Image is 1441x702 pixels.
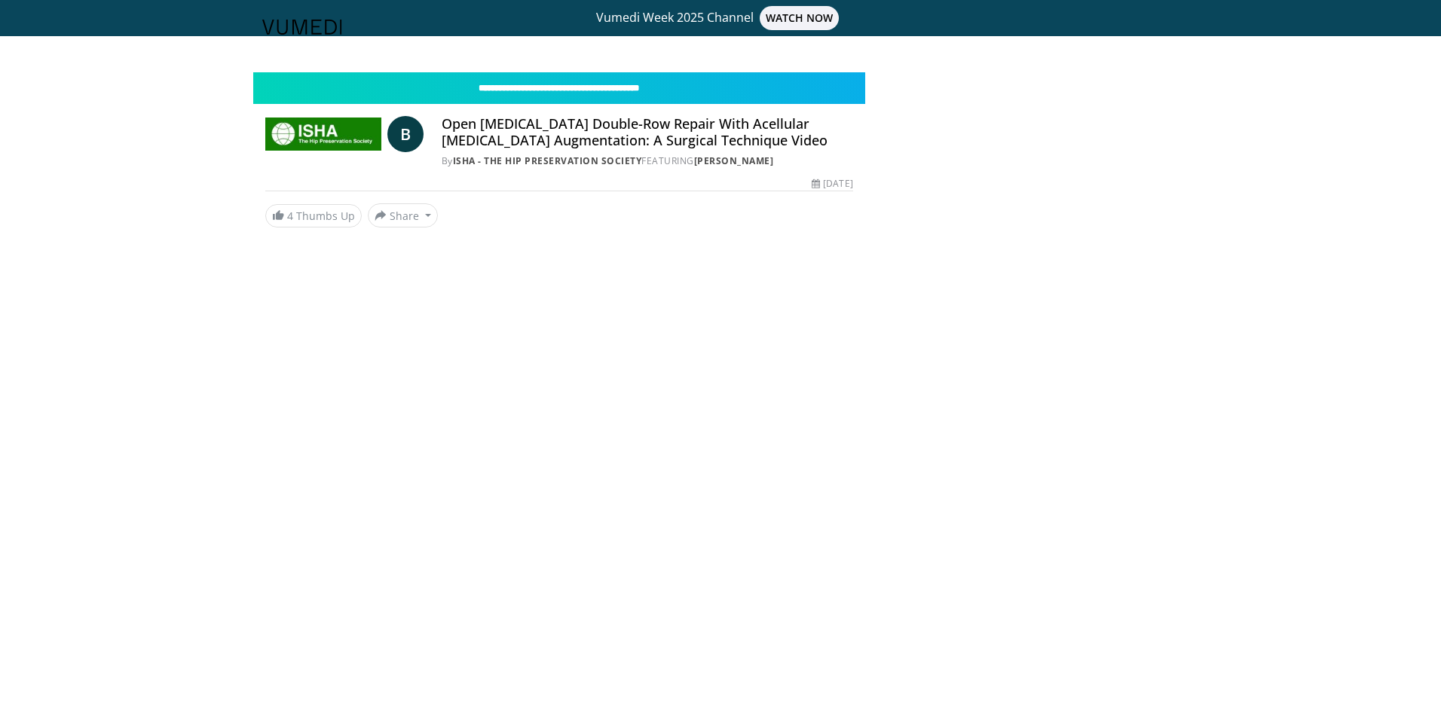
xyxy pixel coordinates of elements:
[287,209,293,223] span: 4
[442,154,853,168] div: By FEATURING
[265,204,362,227] a: 4 Thumbs Up
[812,177,852,191] div: [DATE]
[265,116,381,152] img: ISHA - The Hip Preservation Society
[442,116,853,148] h4: Open [MEDICAL_DATA] Double-Row Repair With Acellular [MEDICAL_DATA] Augmentation: A Surgical Tech...
[453,154,642,167] a: ISHA - The Hip Preservation Society
[262,20,342,35] img: VuMedi Logo
[368,203,438,227] button: Share
[387,116,424,152] a: B
[694,154,774,167] a: [PERSON_NAME]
